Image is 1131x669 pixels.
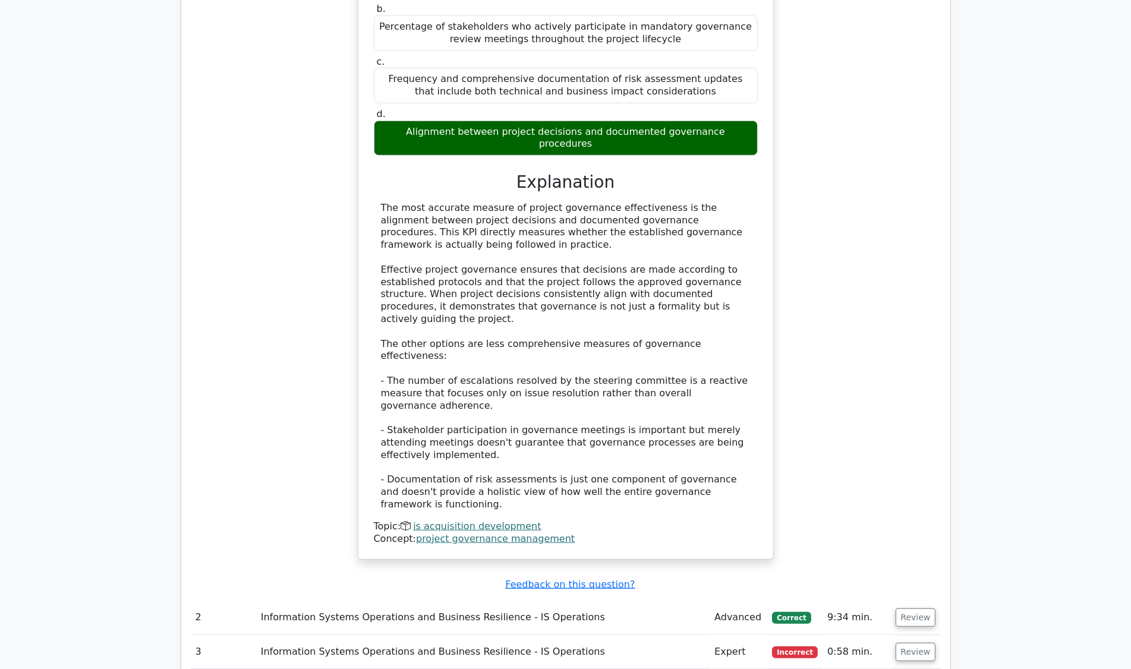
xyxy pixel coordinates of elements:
div: The most accurate measure of project governance effectiveness is the alignment between project de... [381,202,751,511]
div: Topic: [374,520,758,533]
span: c. [377,56,385,67]
td: Information Systems Operations and Business Resilience - IS Operations [256,635,710,669]
a: Feedback on this question? [505,579,635,590]
td: Information Systems Operations and Business Resilience - IS Operations [256,601,710,635]
td: 3 [191,635,256,669]
button: Review [896,608,936,627]
span: Incorrect [772,646,818,658]
span: b. [377,3,386,14]
button: Review [896,643,936,661]
h3: Explanation [381,172,751,193]
td: 9:34 min. [823,601,890,635]
span: Correct [772,612,811,624]
div: Alignment between project decisions and documented governance procedures [374,121,758,156]
td: Advanced [710,601,767,635]
td: 0:58 min. [823,635,890,669]
td: 2 [191,601,256,635]
div: Frequency and comprehensive documentation of risk assessment updates that include both technical ... [374,68,758,103]
td: Expert [710,635,767,669]
span: d. [377,108,386,119]
div: Concept: [374,533,758,545]
a: is acquisition development [413,520,541,532]
a: project governance management [416,533,575,544]
div: Percentage of stakeholders who actively participate in mandatory governance review meetings throu... [374,15,758,51]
